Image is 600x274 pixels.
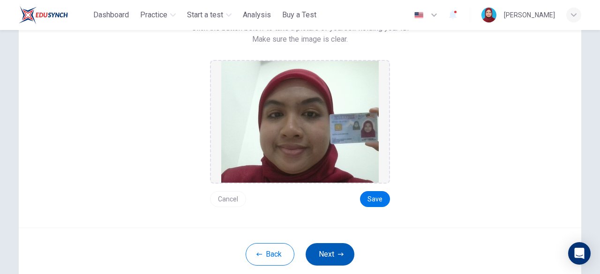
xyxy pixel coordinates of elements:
span: Dashboard [93,9,129,21]
img: en [413,12,425,19]
span: Analysis [243,9,271,21]
button: Cancel [210,191,246,207]
span: Buy a Test [282,9,316,21]
div: Open Intercom Messenger [568,242,591,265]
button: Dashboard [90,7,133,23]
span: Practice [140,9,167,21]
div: [PERSON_NAME] [504,9,555,21]
span: Start a test [187,9,223,21]
a: ELTC logo [19,6,90,24]
img: preview screemshot [221,61,379,183]
button: Next [306,243,354,266]
button: Back [246,243,294,266]
button: Save [360,191,390,207]
button: Start a test [183,7,235,23]
img: ELTC logo [19,6,68,24]
img: Profile picture [481,7,496,22]
button: Buy a Test [278,7,320,23]
button: Analysis [239,7,275,23]
button: Practice [136,7,180,23]
span: Make sure the image is clear. [252,34,348,45]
